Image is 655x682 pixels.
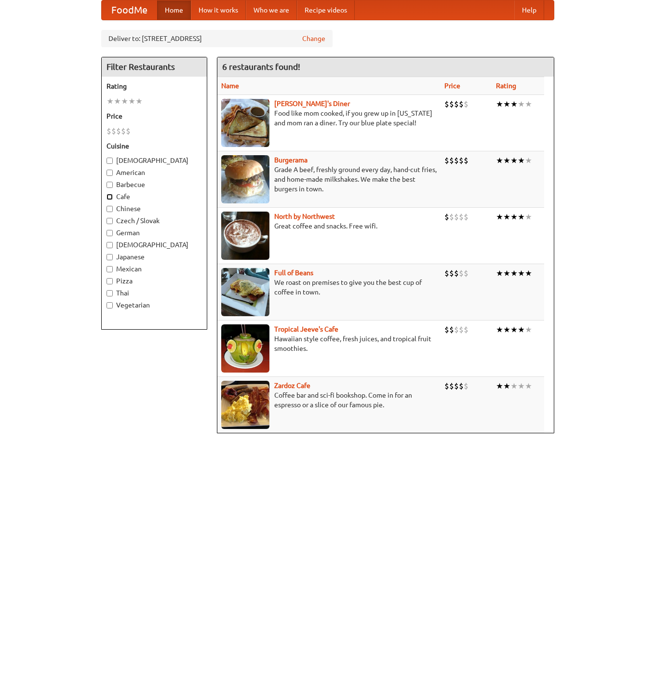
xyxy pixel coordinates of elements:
[107,111,202,121] h5: Price
[107,230,113,236] input: German
[107,288,202,298] label: Thai
[111,126,116,136] li: $
[449,212,454,222] li: $
[221,99,269,147] img: sallys.jpg
[107,192,202,201] label: Cafe
[274,213,335,220] a: North by Northwest
[107,264,202,274] label: Mexican
[107,290,113,296] input: Thai
[114,96,121,107] li: ★
[221,221,437,231] p: Great coffee and snacks. Free wifi.
[459,268,464,279] li: $
[518,324,525,335] li: ★
[459,324,464,335] li: $
[518,155,525,166] li: ★
[503,324,510,335] li: ★
[101,30,333,47] div: Deliver to: [STREET_ADDRESS]
[107,81,202,91] h5: Rating
[510,324,518,335] li: ★
[454,212,459,222] li: $
[107,180,202,189] label: Barbecue
[107,96,114,107] li: ★
[459,155,464,166] li: $
[221,212,269,260] img: north.jpg
[510,268,518,279] li: ★
[496,268,503,279] li: ★
[221,324,269,373] img: jeeves.jpg
[107,216,202,226] label: Czech / Slovak
[107,266,113,272] input: Mexican
[503,155,510,166] li: ★
[128,96,135,107] li: ★
[107,228,202,238] label: German
[525,268,532,279] li: ★
[157,0,191,20] a: Home
[274,100,350,107] a: [PERSON_NAME]'s Diner
[191,0,246,20] a: How it works
[221,82,239,90] a: Name
[464,212,468,222] li: $
[107,194,113,200] input: Cafe
[221,278,437,297] p: We roast on premises to give you the best cup of coffee in town.
[503,268,510,279] li: ★
[274,269,313,277] a: Full of Beans
[510,155,518,166] li: ★
[274,325,338,333] a: Tropical Jeeve's Cafe
[449,155,454,166] li: $
[503,212,510,222] li: ★
[107,182,113,188] input: Barbecue
[518,212,525,222] li: ★
[107,276,202,286] label: Pizza
[444,99,449,109] li: $
[274,382,310,389] a: Zardoz Cafe
[107,141,202,151] h5: Cuisine
[116,126,121,136] li: $
[459,99,464,109] li: $
[454,268,459,279] li: $
[302,34,325,43] a: Change
[221,155,269,203] img: burgerama.jpg
[221,334,437,353] p: Hawaiian style coffee, fresh juices, and tropical fruit smoothies.
[525,212,532,222] li: ★
[454,324,459,335] li: $
[107,156,202,165] label: [DEMOGRAPHIC_DATA]
[510,99,518,109] li: ★
[221,268,269,316] img: beans.jpg
[449,99,454,109] li: $
[107,242,113,248] input: [DEMOGRAPHIC_DATA]
[221,165,437,194] p: Grade A beef, freshly ground every day, hand-cut fries, and home-made milkshakes. We make the bes...
[510,212,518,222] li: ★
[503,99,510,109] li: ★
[274,156,307,164] a: Burgerama
[107,278,113,284] input: Pizza
[221,108,437,128] p: Food like mom cooked, if you grew up in [US_STATE] and mom ran a diner. Try our blue plate special!
[525,155,532,166] li: ★
[107,252,202,262] label: Japanese
[449,324,454,335] li: $
[525,99,532,109] li: ★
[464,155,468,166] li: $
[102,57,207,77] h4: Filter Restaurants
[496,99,503,109] li: ★
[107,218,113,224] input: Czech / Slovak
[496,155,503,166] li: ★
[518,268,525,279] li: ★
[464,99,468,109] li: $
[107,158,113,164] input: [DEMOGRAPHIC_DATA]
[518,381,525,391] li: ★
[496,82,516,90] a: Rating
[449,381,454,391] li: $
[107,302,113,308] input: Vegetarian
[107,254,113,260] input: Japanese
[459,212,464,222] li: $
[135,96,143,107] li: ★
[503,381,510,391] li: ★
[444,381,449,391] li: $
[496,324,503,335] li: ★
[107,170,113,176] input: American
